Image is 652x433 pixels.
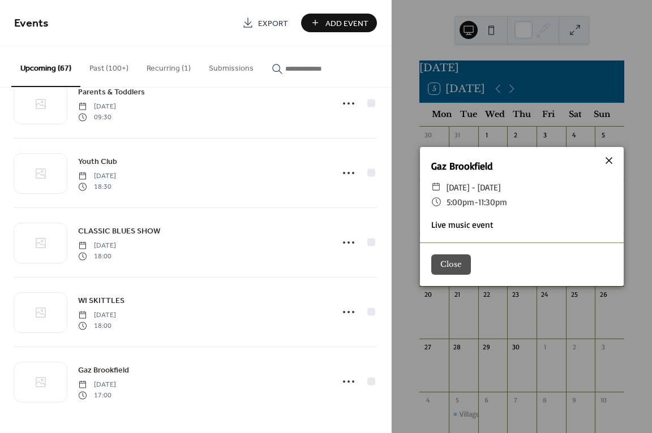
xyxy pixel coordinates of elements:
[78,86,145,98] span: Parents & Toddlers
[78,224,160,237] a: CLASSIC BLUES SHOW
[200,46,263,86] button: Submissions
[420,158,624,173] div: Gaz Brookfield
[78,365,129,376] span: Gaz Brookfield
[78,112,116,122] span: 09:30
[138,46,200,86] button: Recurring (1)
[78,85,145,98] a: Parents & Toddlers
[447,196,474,207] span: 5:00pm
[431,254,471,275] button: Close
[78,321,116,331] span: 18:00
[78,156,117,168] span: Youth Club
[431,194,441,209] div: ​
[78,171,116,181] span: [DATE]
[11,46,80,87] button: Upcoming (67)
[325,18,368,29] span: Add Event
[420,218,624,231] div: Live music event
[78,310,116,321] span: [DATE]
[474,196,478,207] span: -
[447,180,500,194] span: [DATE] - [DATE]
[78,363,129,376] a: Gaz Brookfield
[301,14,377,32] button: Add Event
[78,251,116,261] span: 18:00
[14,12,49,34] span: Events
[78,241,116,251] span: [DATE]
[258,18,288,29] span: Export
[78,295,125,307] span: WI SKITTLES
[78,155,117,168] a: Youth Club
[78,390,116,400] span: 17:00
[478,196,507,207] span: 11:30pm
[80,46,138,86] button: Past (100+)
[78,380,116,390] span: [DATE]
[234,14,297,32] a: Export
[78,226,160,237] span: CLASSIC BLUES SHOW
[78,181,116,192] span: 18:30
[78,294,125,307] a: WI SKITTLES
[78,102,116,112] span: [DATE]
[431,180,441,194] div: ​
